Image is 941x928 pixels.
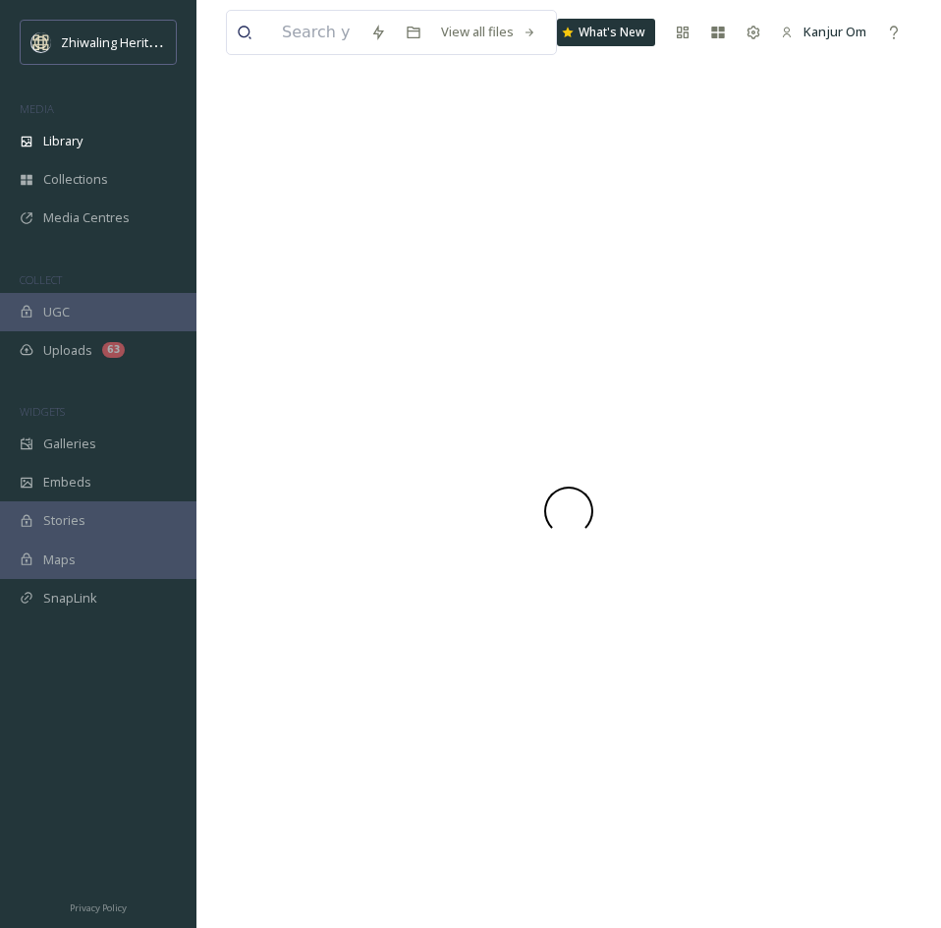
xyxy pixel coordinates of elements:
[557,19,655,46] a: What's New
[61,32,170,51] span: Zhiwaling Heritage
[43,132,83,150] span: Library
[771,13,876,51] a: Kanjur Om
[20,272,62,287] span: COLLECT
[43,303,70,321] span: UGC
[20,404,65,419] span: WIDGETS
[102,342,125,358] div: 63
[70,901,127,914] span: Privacy Policy
[31,32,51,52] img: Screenshot%202025-04-29%20at%2011.05.50.png
[70,895,127,918] a: Privacy Policy
[43,341,92,360] span: Uploads
[20,101,54,116] span: MEDIA
[431,13,546,51] a: View all files
[43,511,85,530] span: Stories
[43,170,108,189] span: Collections
[43,589,97,608] span: SnapLink
[43,551,76,569] span: Maps
[43,208,130,227] span: Media Centres
[272,11,360,54] input: Search your library
[43,435,96,453] span: Galleries
[43,473,91,492] span: Embeds
[803,23,866,40] span: Kanjur Om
